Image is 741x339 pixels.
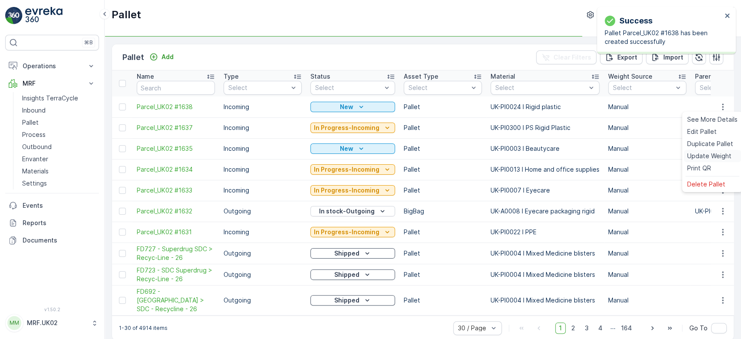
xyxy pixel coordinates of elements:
[310,227,395,237] button: In Progress-Incoming
[619,15,652,27] p: Success
[137,165,215,174] a: Parcel_UK02 #1634
[119,250,126,257] div: Toggle Row Selected
[684,126,741,138] a: Edit Pallet
[119,103,126,110] div: Toggle Row Selected
[137,207,215,216] a: Parcel_UK02 #1632
[224,228,302,236] p: Incoming
[555,322,566,334] span: 1
[224,249,302,258] p: Outgoing
[491,123,599,132] p: UK-PI0300 I PS Rigid Plastic
[314,228,379,236] p: In Progress-Incoming
[119,187,126,194] div: Toggle Row Selected
[687,115,738,124] span: See More Details
[608,270,686,279] p: Manual
[19,141,99,153] a: Outbound
[137,287,215,313] span: FD692 - [GEOGRAPHIC_DATA] > SDC - Recycline - 26
[340,103,353,111] p: New
[119,208,126,215] div: Toggle Row Selected
[19,165,99,177] a: Materials
[137,186,215,195] a: Parcel_UK02 #1633
[600,50,642,64] button: Export
[224,123,302,132] p: Incoming
[684,113,741,126] a: See More Details
[19,153,99,165] a: Envanter
[137,245,215,262] a: FD727 - Superdrug SDC > Recyc-Line - 26
[119,124,126,131] div: Toggle Row Selected
[137,123,215,132] a: Parcel_UK02 #1637
[310,269,395,280] button: Shipped
[22,179,47,188] p: Settings
[608,207,686,216] p: Manual
[137,144,215,153] a: Parcel_UK02 #1635
[536,50,596,64] button: Clear Filters
[687,140,733,148] span: Duplicate Pallet
[310,164,395,175] button: In Progress-Incoming
[19,104,99,116] a: Inbound
[137,81,215,95] input: Search
[224,270,302,279] p: Outgoing
[684,138,741,150] a: Duplicate Pallet
[408,83,468,92] p: Select
[687,152,731,160] span: Update Weight
[608,186,686,195] p: Manual
[22,94,78,103] p: Insights TerraCycle
[404,228,482,236] p: Pallet
[224,72,239,81] p: Type
[646,50,688,64] button: Import
[224,144,302,153] p: Incoming
[314,186,379,195] p: In Progress-Incoming
[334,249,359,258] p: Shipped
[491,165,599,174] p: UK-PI0013 I Home and office supplies
[314,123,379,132] p: In Progress-Incoming
[310,72,330,81] p: Status
[491,72,515,81] p: Material
[608,296,686,305] p: Manual
[22,143,52,151] p: Outbound
[404,207,482,216] p: BigBag
[122,51,144,63] p: Pallet
[315,83,382,92] p: Select
[608,72,652,81] p: Weight Source
[224,165,302,174] p: Incoming
[495,83,586,92] p: Select
[5,307,99,312] span: v 1.50.2
[310,143,395,154] button: New
[5,57,99,75] button: Operations
[310,185,395,196] button: In Progress-Incoming
[23,219,96,227] p: Reports
[567,322,579,334] span: 2
[404,270,482,279] p: Pallet
[5,197,99,214] a: Events
[224,207,302,216] p: Outgoing
[613,83,673,92] p: Select
[334,270,359,279] p: Shipped
[22,155,48,163] p: Envanter
[725,12,731,20] button: close
[404,249,482,258] p: Pallet
[23,236,96,245] p: Documents
[491,186,599,195] p: UK-PI0007 I Eyecare
[617,53,637,62] p: Export
[608,249,686,258] p: Manual
[663,53,683,62] p: Import
[119,297,126,304] div: Toggle Row Selected
[340,144,353,153] p: New
[7,316,21,330] div: MM
[404,165,482,174] p: Pallet
[608,165,686,174] p: Manual
[84,39,93,46] p: ⌘B
[119,166,126,173] div: Toggle Row Selected
[334,296,359,305] p: Shipped
[23,201,96,210] p: Events
[5,314,99,332] button: MMMRF.UK02
[112,8,141,22] p: Pallet
[23,79,82,88] p: MRF
[137,266,215,283] a: FD723 - SDC Superdrug > Recyc-Line - 26
[5,214,99,232] a: Reports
